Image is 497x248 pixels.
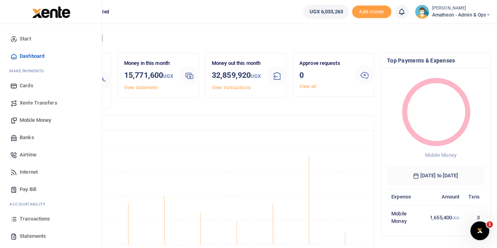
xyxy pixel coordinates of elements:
[6,65,95,77] li: M
[425,205,464,230] td: 1,655,400
[20,215,50,223] span: Transactions
[6,94,95,112] a: Xente Transfers
[13,68,44,74] span: ake Payments
[212,59,261,68] p: Money out this month
[432,5,491,12] small: [PERSON_NAME]
[124,59,174,68] p: Money in this month
[425,152,456,158] span: Mobile Money
[212,69,261,82] h3: 32,859,920
[303,5,348,19] a: UGX 6,033,263
[6,146,95,163] a: Airtime
[299,59,349,68] p: Approve requests
[6,210,95,228] a: Transactions
[464,188,484,205] th: Txns
[432,11,491,18] span: Amatheon - Admin & Ops
[425,188,464,205] th: Amount
[20,232,46,240] span: Statements
[415,5,429,19] img: profile-user
[20,134,34,141] span: Banks
[352,6,391,18] span: Add money
[352,8,391,14] a: Add money
[30,34,491,42] h4: Hello [PERSON_NAME]
[6,30,95,48] a: Start
[387,205,425,230] td: Mobile Money
[309,8,343,16] span: UGX 6,033,263
[20,116,51,124] span: Mobile Money
[37,118,367,127] h4: Transactions Overview
[300,5,352,19] li: Wallet ballance
[32,6,70,18] img: logo-large
[6,112,95,129] a: Mobile Money
[20,52,44,60] span: Dashboard
[6,77,95,94] a: Cards
[31,9,70,15] a: logo-small logo-large logo-large
[415,5,491,19] a: profile-user [PERSON_NAME] Amatheon - Admin & Ops
[452,216,459,220] small: UGX
[6,163,95,181] a: Internet
[20,168,38,176] span: Internet
[15,201,45,207] span: countability
[124,85,158,90] a: View statement
[20,99,57,107] span: Xente Transfers
[387,166,484,185] h6: [DATE] to [DATE]
[352,6,391,18] li: Toup your wallet
[124,69,174,82] h3: 15,771,600
[6,48,95,65] a: Dashboard
[470,221,489,240] iframe: Intercom live chat
[20,186,36,193] span: Pay Bill
[251,73,261,79] small: UGX
[299,69,349,81] h3: 0
[20,82,33,90] span: Cards
[163,73,173,79] small: UGX
[20,151,37,159] span: Airtime
[212,85,251,90] a: View transactions
[6,228,95,245] a: Statements
[387,188,425,205] th: Expense
[464,205,484,230] td: 3
[299,84,316,89] a: View all
[6,181,95,198] a: Pay Bill
[387,56,484,65] h4: Top Payments & Expenses
[20,35,31,43] span: Start
[6,198,95,210] li: Ac
[6,129,95,146] a: Banks
[486,221,493,228] span: 1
